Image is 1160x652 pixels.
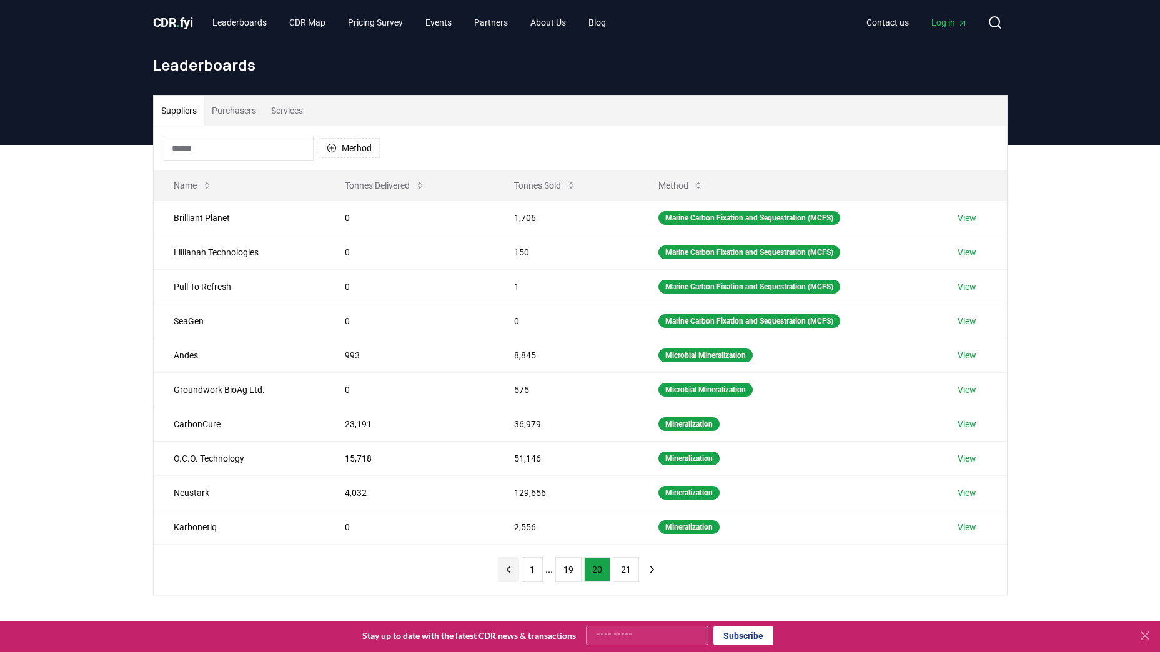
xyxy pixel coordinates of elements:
td: 0 [325,200,495,235]
td: Pull To Refresh [154,269,325,304]
td: Neustark [154,475,325,510]
a: Blog [578,11,616,34]
div: Mineralization [658,520,720,534]
td: 0 [325,510,495,544]
td: 993 [325,338,495,372]
div: Mineralization [658,486,720,500]
a: CDR Map [279,11,335,34]
button: previous page [498,557,519,582]
h1: Leaderboards [153,55,1008,75]
a: View [958,452,976,465]
td: CarbonCure [154,407,325,441]
button: next page [642,557,663,582]
td: 1,706 [494,200,638,235]
a: View [958,280,976,293]
button: Suppliers [154,96,204,126]
button: 1 [522,557,543,582]
div: Marine Carbon Fixation and Sequestration (MCFS) [658,245,840,259]
td: 51,146 [494,441,638,475]
div: Marine Carbon Fixation and Sequestration (MCFS) [658,280,840,294]
td: 0 [494,304,638,338]
a: Contact us [856,11,919,34]
a: View [958,521,976,533]
a: Pricing Survey [338,11,413,34]
a: View [958,315,976,327]
div: Microbial Mineralization [658,383,753,397]
td: O.C.O. Technology [154,441,325,475]
td: Lillianah Technologies [154,235,325,269]
button: Tonnes Sold [504,173,586,198]
nav: Main [202,11,616,34]
a: Events [415,11,462,34]
div: Mineralization [658,452,720,465]
button: 20 [584,557,610,582]
div: Marine Carbon Fixation and Sequestration (MCFS) [658,211,840,225]
td: 0 [325,269,495,304]
td: SeaGen [154,304,325,338]
span: . [176,15,180,30]
a: View [958,418,976,430]
a: About Us [520,11,576,34]
td: 2,556 [494,510,638,544]
td: 129,656 [494,475,638,510]
td: Karbonetiq [154,510,325,544]
td: Groundwork BioAg Ltd. [154,372,325,407]
td: 8,845 [494,338,638,372]
td: 36,979 [494,407,638,441]
td: 15,718 [325,441,495,475]
td: 23,191 [325,407,495,441]
td: 0 [325,304,495,338]
a: View [958,349,976,362]
td: 0 [325,235,495,269]
td: Andes [154,338,325,372]
div: Microbial Mineralization [658,348,753,362]
td: 1 [494,269,638,304]
a: Partners [464,11,518,34]
span: Log in [931,16,968,29]
nav: Main [856,11,978,34]
button: Method [319,138,380,158]
button: Purchasers [204,96,264,126]
button: 19 [555,557,582,582]
a: CDR.fyi [153,14,193,31]
a: View [958,487,976,499]
button: Tonnes Delivered [335,173,435,198]
td: 575 [494,372,638,407]
a: View [958,212,976,224]
div: Mineralization [658,417,720,431]
a: View [958,246,976,259]
button: Method [648,173,713,198]
button: 21 [613,557,639,582]
button: Services [264,96,310,126]
li: ... [545,562,553,577]
div: Marine Carbon Fixation and Sequestration (MCFS) [658,314,840,328]
a: Leaderboards [202,11,277,34]
a: Log in [921,11,978,34]
td: Brilliant Planet [154,200,325,235]
td: 4,032 [325,475,495,510]
button: Name [164,173,222,198]
td: 0 [325,372,495,407]
span: CDR fyi [153,15,193,30]
td: 150 [494,235,638,269]
a: View [958,383,976,396]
